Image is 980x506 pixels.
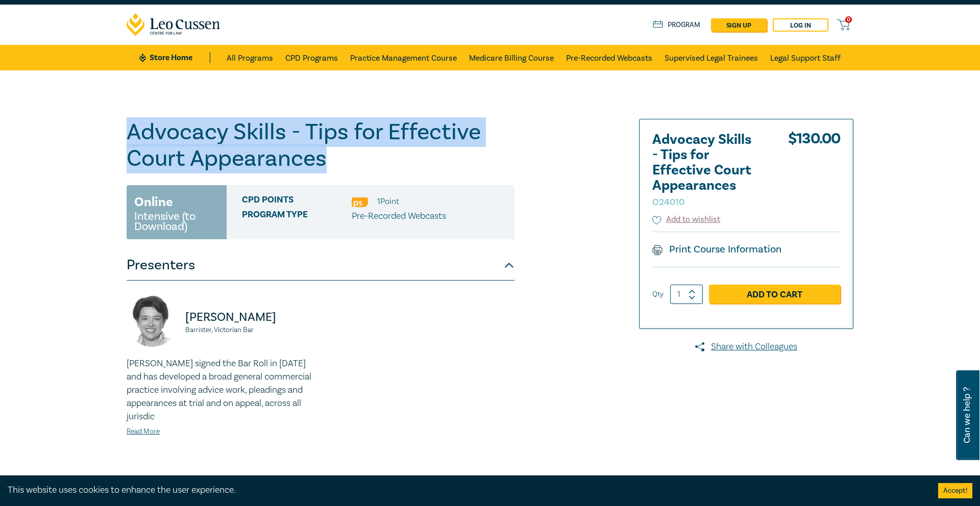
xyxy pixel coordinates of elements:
[665,45,758,70] a: Supervised Legal Trainees
[227,45,273,70] a: All Programs
[352,210,446,223] p: Pre-Recorded Webcasts
[773,18,828,32] a: Log in
[639,340,853,353] a: Share with Colleagues
[127,250,514,281] button: Presenters
[652,196,684,208] small: O24010
[652,214,720,225] button: Add to wishlist
[285,45,338,70] a: CPD Programs
[469,45,554,70] a: Medicare Billing Course
[134,211,219,232] small: Intensive (to Download)
[139,52,210,63] a: Store Home
[242,210,352,223] span: Program type
[670,285,703,304] input: 1
[127,468,514,499] button: Description
[242,195,352,208] span: CPD Points
[788,132,840,214] div: $ 130.00
[566,45,652,70] a: Pre-Recorded Webcasts
[352,197,368,207] img: Professional Skills
[652,132,765,209] h2: Advocacy Skills - Tips for Effective Court Appearances
[652,289,664,300] label: Qty
[962,376,972,454] span: Can we help ?
[127,427,160,436] a: Read More
[127,296,178,347] img: https://s3.ap-southeast-2.amazonaws.com/leo-cussen-store-production-content/Contacts/Kate%20Ander...
[652,243,781,256] a: Print Course Information
[8,484,923,497] div: This website uses cookies to enhance the user experience.
[709,285,840,304] a: Add to Cart
[127,119,514,172] h1: Advocacy Skills - Tips for Effective Court Appearances
[377,195,399,208] li: 1 Point
[185,326,314,334] small: Barrister, Victorian Bar
[653,19,700,31] a: Program
[127,357,314,423] p: [PERSON_NAME] signed the Bar Roll in [DATE] and has developed a broad general commercial practice...
[938,483,972,498] button: Accept cookies
[711,18,767,32] a: sign up
[770,45,841,70] a: Legal Support Staff
[134,193,173,211] h3: Online
[845,16,852,23] span: 0
[185,309,314,325] p: [PERSON_NAME]
[350,45,457,70] a: Practice Management Course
